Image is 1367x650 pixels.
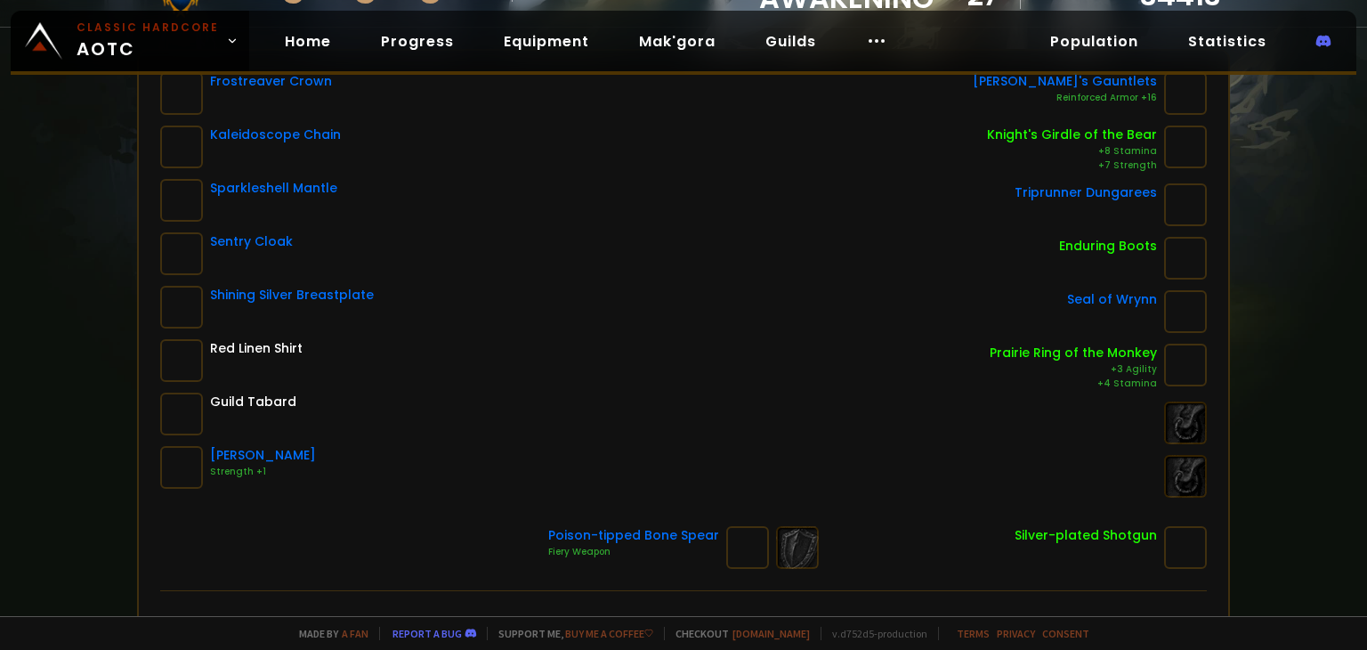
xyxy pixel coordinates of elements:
[77,20,219,36] small: Classic Hardcore
[1042,627,1089,640] a: Consent
[705,613,801,635] div: Attack Power
[210,232,293,251] div: Sentry Cloak
[821,627,927,640] span: v. d752d5 - production
[973,91,1157,105] div: Reinforced Armor +16
[1015,526,1157,545] div: Silver-plated Shotgun
[160,232,203,275] img: item-2059
[342,627,368,640] a: a fan
[160,286,203,329] img: item-2870
[1015,183,1157,202] div: Triprunner Dungarees
[1164,237,1207,280] img: item-14762
[392,627,462,640] a: Report a bug
[565,627,653,640] a: Buy me a coffee
[369,613,400,635] div: 1629
[1164,183,1207,226] img: item-9624
[751,23,830,60] a: Guilds
[160,72,203,115] img: item-13127
[182,613,229,635] div: Health
[288,627,368,640] span: Made by
[664,627,810,640] span: Checkout
[210,465,316,479] div: Strength +1
[77,20,219,62] span: AOTC
[990,362,1157,377] div: +3 Agility
[210,126,341,144] div: Kaleidoscope Chain
[271,23,345,60] a: Home
[210,339,303,358] div: Red Linen Shirt
[160,126,203,168] img: item-13084
[1164,526,1207,569] img: item-4379
[443,613,505,635] div: Stamina
[1164,344,1207,386] img: item-12007
[987,126,1157,144] div: Knight's Girdle of the Bear
[732,627,810,640] a: [DOMAIN_NAME]
[367,23,468,60] a: Progress
[1164,126,1207,168] img: item-7462
[1036,23,1153,60] a: Population
[1164,72,1207,115] img: item-12994
[625,23,730,60] a: Mak'gora
[1164,290,1207,333] img: item-2933
[160,393,203,435] img: item-5976
[489,23,603,60] a: Equipment
[973,72,1157,91] div: [PERSON_NAME]'s Gauntlets
[548,545,719,559] div: Fiery Weapon
[987,144,1157,158] div: +8 Stamina
[1067,290,1157,309] div: Seal of Wrynn
[1174,23,1281,60] a: Statistics
[160,446,203,489] img: item-13012
[902,613,924,635] div: 318
[640,613,662,635] div: 139
[957,627,990,640] a: Terms
[210,72,332,91] div: Frostreaver Crown
[210,446,316,465] div: [PERSON_NAME]
[990,344,1157,362] div: Prairie Ring of the Monkey
[160,339,203,382] img: item-2575
[210,393,296,411] div: Guild Tabard
[1059,237,1157,256] div: Enduring Boots
[548,526,719,545] div: Poison-tipped Bone Spear
[160,179,203,222] img: item-13131
[997,627,1035,640] a: Privacy
[990,377,1157,391] div: +4 Stamina
[967,613,1011,635] div: Armor
[987,158,1157,173] div: +7 Strength
[210,286,374,305] div: Shining Silver Breastplate
[1153,613,1185,635] div: 1344
[210,179,337,198] div: Sparkleshell Mantle
[726,526,769,569] img: item-1726
[487,627,653,640] span: Support me,
[11,11,249,71] a: Classic HardcoreAOTC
